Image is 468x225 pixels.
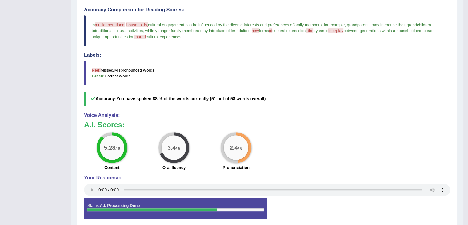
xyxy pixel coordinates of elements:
[328,28,343,33] span: interplay
[168,144,176,151] big: 3.4
[84,61,450,85] blockquote: Missed/Mispronounced Words Correct Words
[143,28,144,33] span: ,
[176,146,180,150] small: / 5
[272,28,306,33] span: cultural expression
[269,28,272,33] span: of
[293,22,322,27] span: family members
[146,35,182,39] span: cultural experiences
[95,28,143,33] span: traditional cultural activities
[134,35,146,39] span: shared
[84,198,267,219] div: Status:
[222,165,249,170] label: Pronunciation
[104,165,119,170] label: Content
[92,22,95,27] span: in
[92,28,436,39] span: between generations within a household can create unique opportunities for
[230,144,238,151] big: 2.4
[84,121,125,129] b: A.I. Scores:
[116,96,266,101] b: You have spoken 88 % of the words correctly (51 out of 58 words overall)
[324,22,345,27] span: for example
[92,74,105,78] b: Green:
[259,28,269,33] span: forms
[322,22,323,27] span: .
[313,28,328,33] span: dynamic
[345,22,346,27] span: ,
[145,28,251,33] span: while younger family members may introduce older adults to
[104,144,115,151] big: 5.28
[84,52,450,58] h4: Labels:
[148,22,293,27] span: cultural engagement can be influenced by the diverse interests and preferences of
[84,175,450,181] h4: Your Response:
[95,22,125,27] span: multigenerational
[92,68,101,72] b: Red:
[306,28,313,33] span: . the
[126,22,148,27] span: households,
[84,112,450,118] h4: Voice Analysis:
[84,7,450,13] h4: Accuracy Comparison for Reading Scores:
[100,203,140,208] strong: A.I. Processing Done
[84,92,450,106] h5: Accuracy:
[252,28,259,33] span: new
[238,146,242,150] small: / 5
[115,146,120,150] small: / 6
[162,165,186,170] label: Oral fluency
